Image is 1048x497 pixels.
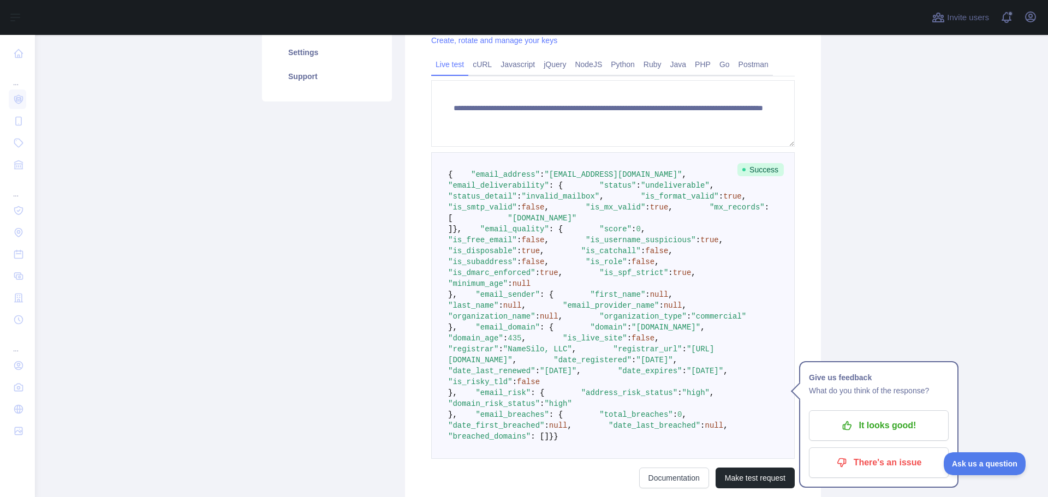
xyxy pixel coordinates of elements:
[448,334,503,343] span: "domain_age"
[540,170,544,179] span: :
[540,247,544,255] span: ,
[723,192,742,201] span: true
[809,447,949,478] button: There's an issue
[586,258,627,266] span: "is_role"
[535,367,540,375] span: :
[503,345,572,354] span: "NameSilo, LLC"
[581,388,677,397] span: "address_risk_status"
[627,258,632,266] span: :
[817,453,940,472] p: There's an issue
[553,356,632,364] span: "date_registered"
[471,170,540,179] span: "email_address"
[544,399,571,408] span: "high"
[809,410,949,441] button: It looks good!
[448,399,540,408] span: "domain_risk_status"
[673,356,677,364] span: ,
[448,378,513,386] span: "is_risky_tld"
[632,258,654,266] span: false
[448,225,452,233] span: ]
[599,181,636,190] span: "status"
[448,203,517,212] span: "is_smtp_valid"
[737,163,784,176] span: Success
[700,421,705,430] span: :
[590,323,627,332] span: "domain"
[448,181,549,190] span: "email_deliverability"
[531,432,549,441] span: : []
[700,323,705,332] span: ,
[540,268,558,277] span: true
[448,247,517,255] span: "is_disposable"
[809,371,949,384] h1: Give us feedback
[448,279,508,288] span: "minimum_age"
[586,203,645,212] span: "is_mx_valid"
[448,410,457,419] span: },
[668,290,672,299] span: ,
[682,170,687,179] span: ,
[513,279,531,288] span: null
[508,334,521,343] span: 435
[609,421,700,430] span: "date_last_breached"
[517,258,521,266] span: :
[448,268,535,277] span: "is_dmarc_enforced"
[544,258,549,266] span: ,
[636,225,641,233] span: 0
[475,290,540,299] span: "email_sender"
[521,301,526,310] span: ,
[549,181,563,190] span: : {
[540,323,553,332] span: : {
[448,290,457,299] span: },
[944,452,1026,475] iframe: Toggle Customer Support
[627,323,632,332] span: :
[517,236,521,244] span: :
[452,225,462,233] span: },
[576,367,581,375] span: ,
[567,421,571,430] span: ,
[659,301,664,310] span: :
[682,388,710,397] span: "high"
[448,301,498,310] span: "last_name"
[540,399,544,408] span: :
[496,56,539,73] a: Javascript
[687,312,691,321] span: :
[930,9,991,26] button: Invite users
[540,367,576,375] span: "[DATE]"
[498,301,503,310] span: :
[468,56,496,73] a: cURL
[618,367,682,375] span: "date_expires"
[715,56,734,73] a: Go
[572,345,576,354] span: ,
[645,290,650,299] span: :
[639,468,709,488] a: Documentation
[508,279,512,288] span: :
[719,236,723,244] span: ,
[599,312,687,321] span: "organization_type"
[650,203,669,212] span: true
[535,268,540,277] span: :
[627,334,632,343] span: :
[691,312,746,321] span: "commercial"
[448,345,498,354] span: "registrar"
[645,203,650,212] span: :
[540,290,553,299] span: : {
[645,247,668,255] span: false
[590,290,645,299] span: "first_name"
[809,384,949,397] p: What do you think of the response?
[475,323,540,332] span: "email_domain"
[666,56,691,73] a: Java
[544,170,682,179] span: "[EMAIL_ADDRESS][DOMAIN_NAME]"
[275,64,379,88] a: Support
[687,367,723,375] span: "[DATE]"
[682,345,687,354] span: :
[632,323,700,332] span: "[DOMAIN_NAME]"
[723,421,728,430] span: ,
[641,192,719,201] span: "is_format_valid"
[549,225,563,233] span: : {
[9,332,26,354] div: ...
[431,36,557,45] a: Create, rotate and manage your keys
[549,432,553,441] span: }
[517,378,540,386] span: false
[599,410,672,419] span: "total_breaches"
[448,236,517,244] span: "is_free_email"
[448,323,457,332] span: },
[682,301,687,310] span: ,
